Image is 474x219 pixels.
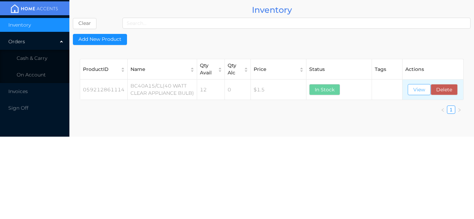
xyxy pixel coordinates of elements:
[375,66,400,73] div: Tags
[254,66,296,73] div: Price
[83,66,117,73] div: ProductID
[8,105,28,111] span: Sign Off
[405,66,460,73] div: Actions
[130,66,186,73] div: Name
[218,66,222,68] i: icon: caret-up
[299,66,304,72] div: Sort
[190,66,195,72] div: Sort
[8,22,31,28] span: Inventory
[447,106,455,114] li: 1
[309,66,369,73] div: Status
[17,55,47,61] span: Cash & Carry
[441,108,445,112] i: icon: left
[455,106,464,114] li: Next Page
[200,62,214,76] div: Qty Avail
[244,66,248,72] div: Sort
[121,66,125,68] i: icon: caret-up
[457,108,462,112] i: icon: right
[218,69,222,71] i: icon: caret-down
[251,80,306,100] td: $1.5
[17,72,46,78] span: On Account
[299,69,304,71] i: icon: caret-down
[73,34,127,45] button: Add New Product
[197,80,225,100] td: 12
[244,69,248,71] i: icon: caret-down
[80,80,128,100] td: 059212861114
[120,66,125,72] div: Sort
[228,62,240,76] div: Qty Alc
[244,66,248,68] i: icon: caret-up
[122,18,471,29] input: Search...
[73,3,471,16] div: Inventory
[121,69,125,71] i: icon: caret-down
[431,84,458,95] button: Delete
[299,66,304,68] i: icon: caret-up
[225,80,251,100] td: 0
[190,69,195,71] i: icon: caret-down
[218,66,222,72] div: Sort
[73,18,96,29] button: Clear
[8,88,28,94] span: Invoices
[450,107,452,112] a: 1
[309,84,340,95] button: In Stock
[408,84,431,95] button: View
[439,106,447,114] li: Previous Page
[8,3,60,14] img: mainBanner
[128,80,197,100] td: BC40A15/CL(40 WATT CLEAR APPLIANCE BULB)
[190,66,195,68] i: icon: caret-up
